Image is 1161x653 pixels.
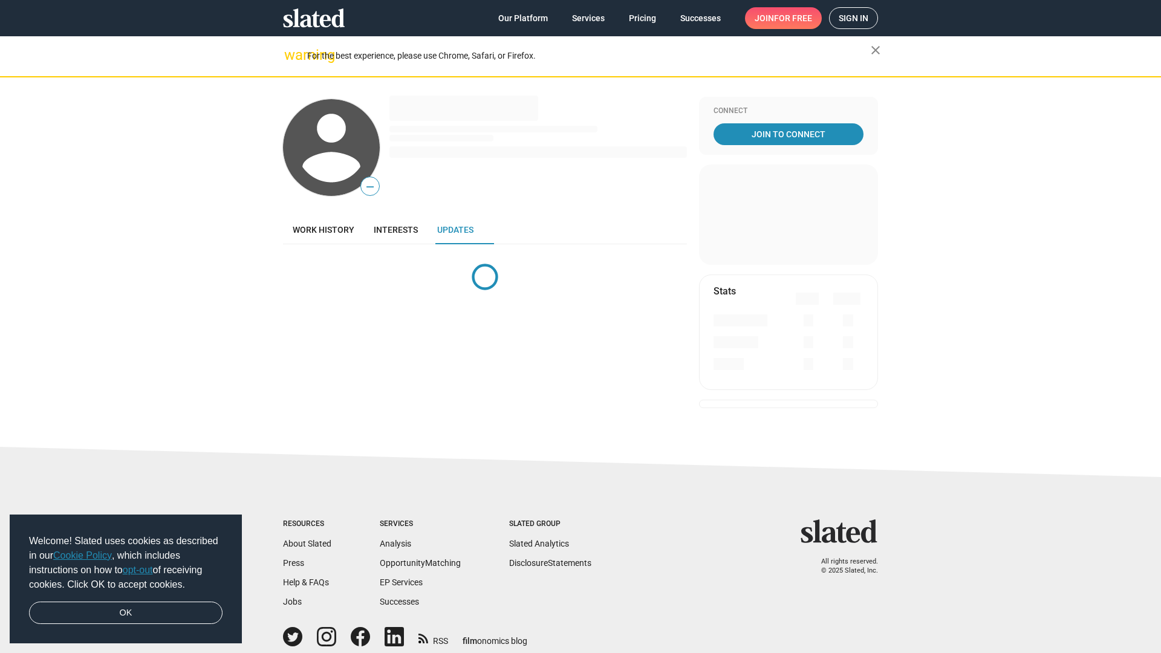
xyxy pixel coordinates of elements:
a: dismiss cookie message [29,602,223,625]
span: Join To Connect [716,123,861,145]
span: for free [774,7,812,29]
span: Sign in [839,8,868,28]
a: Sign in [829,7,878,29]
a: Interests [364,215,428,244]
a: Join To Connect [714,123,863,145]
mat-icon: warning [284,48,299,62]
span: Updates [437,225,473,235]
span: Services [572,7,605,29]
span: Successes [680,7,721,29]
a: Successes [671,7,730,29]
a: Analysis [380,539,411,548]
mat-icon: close [868,43,883,57]
div: Slated Group [509,519,591,529]
a: Joinfor free [745,7,822,29]
a: OpportunityMatching [380,558,461,568]
div: Connect [714,106,863,116]
a: filmonomics blog [463,626,527,647]
a: RSS [418,628,448,647]
a: Cookie Policy [53,550,112,560]
div: Services [380,519,461,529]
a: Our Platform [489,7,558,29]
a: Services [562,7,614,29]
a: EP Services [380,577,423,587]
div: Resources [283,519,331,529]
span: Welcome! Slated uses cookies as described in our , which includes instructions on how to of recei... [29,534,223,592]
p: All rights reserved. © 2025 Slated, Inc. [808,557,878,575]
a: Press [283,558,304,568]
a: Updates [428,215,483,244]
div: For the best experience, please use Chrome, Safari, or Firefox. [307,48,871,64]
a: DisclosureStatements [509,558,591,568]
span: Our Platform [498,7,548,29]
mat-card-title: Stats [714,285,736,297]
a: Slated Analytics [509,539,569,548]
span: Work history [293,225,354,235]
a: Successes [380,597,419,606]
a: Pricing [619,7,666,29]
span: — [361,179,379,195]
a: opt-out [123,565,153,575]
span: film [463,636,477,646]
a: Work history [283,215,364,244]
a: Help & FAQs [283,577,329,587]
a: Jobs [283,597,302,606]
a: About Slated [283,539,331,548]
div: cookieconsent [10,515,242,644]
span: Interests [374,225,418,235]
span: Join [755,7,812,29]
span: Pricing [629,7,656,29]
